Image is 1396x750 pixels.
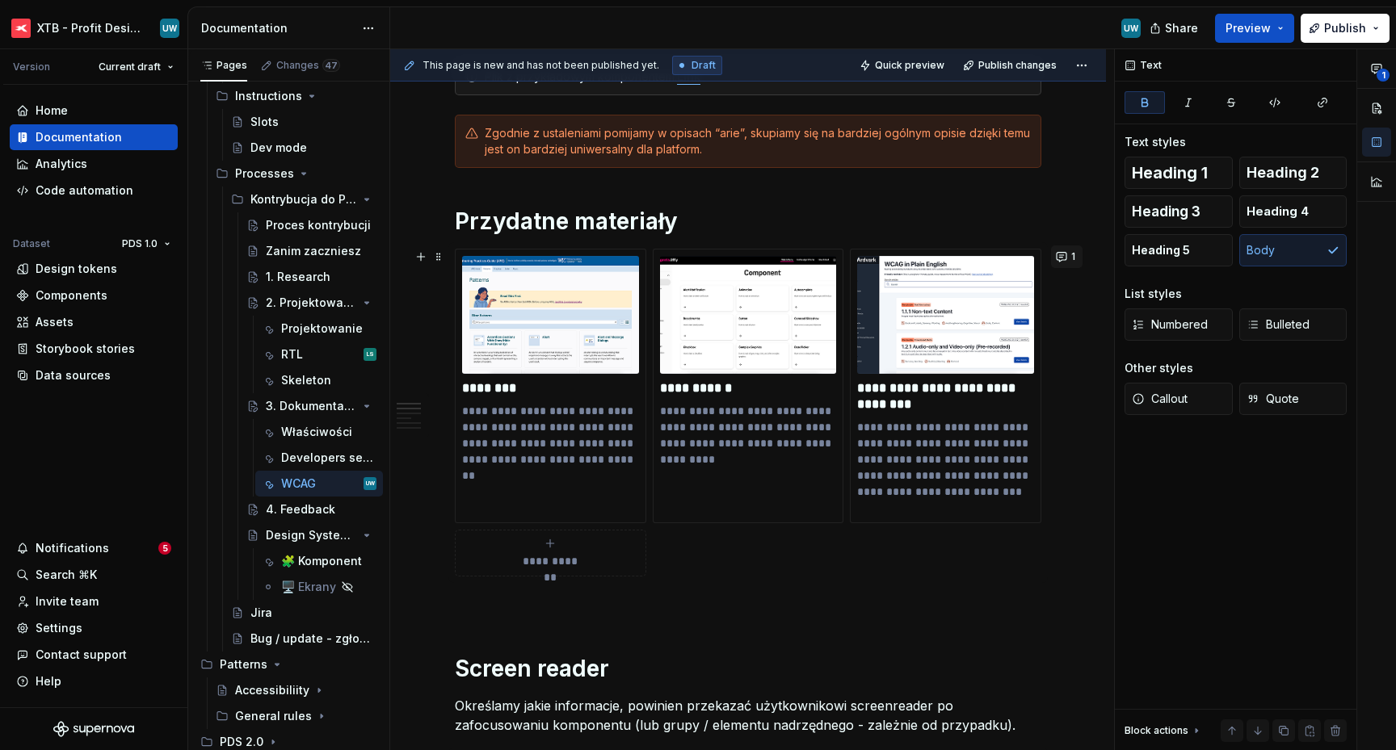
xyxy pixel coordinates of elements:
button: Quick preview [855,54,952,77]
button: Current draft [91,56,181,78]
button: Heading 3 [1125,195,1233,228]
div: Version [13,61,50,73]
div: Text styles [1125,134,1186,150]
div: Zanim zaczniesz [266,243,361,259]
span: Heading 1 [1132,165,1208,181]
a: Slots [225,109,383,135]
a: Dev mode [225,135,383,161]
span: Publish changes [978,59,1057,72]
button: Publish [1301,14,1390,43]
div: Changes [276,59,340,72]
div: WCAG [281,476,316,492]
div: Notifications [36,540,109,556]
span: Callout [1132,391,1188,407]
div: Projektowanie [281,321,363,337]
button: Contact support [10,642,178,668]
span: Quick preview [875,59,944,72]
a: Data sources [10,362,178,388]
button: Preview [1215,14,1294,43]
a: 🖥️ Ekrany [255,574,383,600]
div: Help [36,673,61,689]
a: Developers sepcification [255,445,383,471]
div: Block actions [1125,719,1203,742]
div: UW [366,476,375,492]
span: Current draft [99,61,161,73]
span: 1 [1377,69,1390,82]
a: Proces kontrybucji [240,212,383,238]
button: Search ⌘K [10,562,178,588]
div: General rules [235,708,312,724]
div: Processes [235,166,294,182]
a: Projektowanie [255,316,383,341]
a: WCAGUW [255,471,383,497]
a: Bug / update - zgłoszenia [225,626,383,652]
a: Code automation [10,178,178,203]
button: PDS 1.0 [115,233,178,255]
div: Assets [36,314,74,330]
a: Settings [10,615,178,641]
div: Accessibiliity [235,682,309,698]
a: Design System review [240,522,383,548]
span: 5 [158,542,171,555]
span: PDS 1.0 [122,237,158,250]
div: Contact support [36,647,127,663]
div: Search ⌘K [36,567,97,583]
a: Invite team [10,589,178,614]
div: 2. Projektowanie komponentu [266,295,357,311]
svg: Supernova Logo [53,721,134,737]
button: Notifications5 [10,535,178,561]
button: Callout [1125,383,1233,415]
span: Heading 4 [1247,203,1309,220]
button: Help [10,668,178,694]
div: General rules [209,703,383,729]
div: Skeleton [281,372,331,388]
div: 4. Feedback [266,501,335,517]
span: Share [1165,20,1198,36]
div: Analytics [36,156,87,172]
img: 1e6fd86d-ae2d-4c35-adcc-fc65cd2e32bb.png [462,256,639,374]
span: This page is new and has not been published yet. [423,59,659,72]
a: Assets [10,309,178,335]
div: 🖥️ Ekrany [281,579,336,595]
span: Heading 2 [1247,165,1319,181]
div: Processes [209,161,383,186]
div: UW [1124,22,1138,35]
a: Components [10,283,178,308]
span: Heading 3 [1132,203,1200,220]
a: 🧩 Komponent [255,548,383,574]
div: 3. Dokumentacja [266,398,357,414]
div: Code automation [36,182,133,199]
div: Kontrybucja do PDS [225,186,383,212]
a: Jira [225,600,383,626]
h1: Przydatne materiały [455,207,1041,236]
img: af4da916-03e8-42be-9992-1a6a0eeaa168.png [857,256,1034,374]
button: Share [1142,14,1209,43]
span: 1 [1071,250,1075,263]
span: Quote [1247,391,1299,407]
div: LS [367,346,374,362]
span: Preview [1226,20,1271,36]
div: 🧩 Komponent [281,553,362,569]
div: Components [36,287,107,304]
a: Design tokens [10,256,178,282]
div: Dev mode [250,140,307,156]
button: Heading 1 [1125,157,1233,189]
div: Design System review [266,527,357,543]
a: Home [10,98,178,124]
div: UW [162,22,177,35]
div: Documentation [36,129,122,145]
span: Heading 5 [1132,242,1190,258]
div: Zgodnie z ustaleniami pomijamy w opisach “arie”, skupiamy się na bardziej ogólnym opisie dzięki t... [485,125,1031,157]
button: Heading 4 [1239,195,1348,228]
div: Invite team [36,593,99,610]
button: Numbered [1125,308,1233,341]
div: Instructions [235,88,302,104]
span: 47 [322,59,340,72]
div: Storybook stories [36,341,135,357]
div: Developers sepcification [281,450,373,466]
a: Właściwości [255,419,383,445]
div: Bug / update - zgłoszenia [250,631,373,647]
div: Slots [250,114,279,130]
a: Zanim zaczniesz [240,238,383,264]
